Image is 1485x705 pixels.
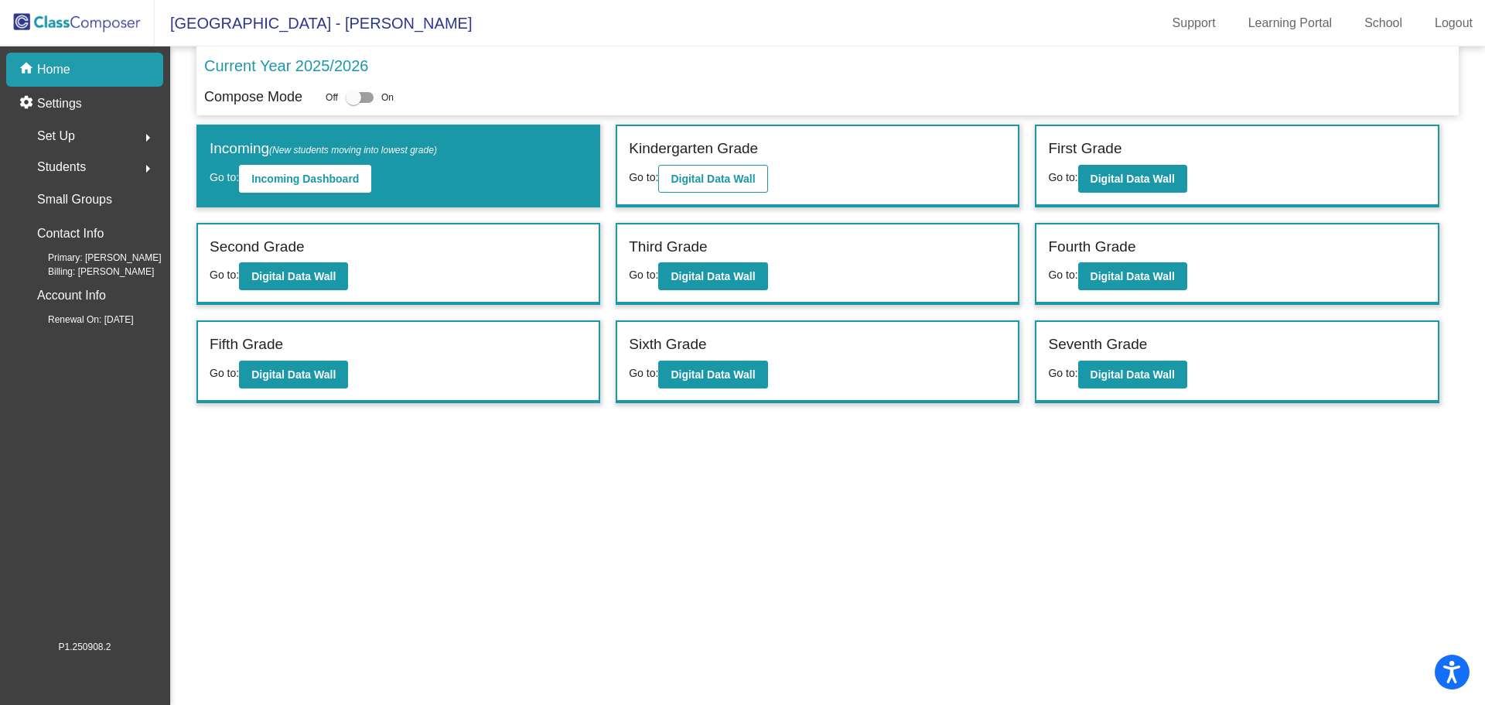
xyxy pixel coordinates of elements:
p: Contact Info [37,223,104,245]
label: Incoming [210,138,437,160]
b: Digital Data Wall [251,270,336,282]
span: Go to: [1048,269,1077,281]
b: Digital Data Wall [1091,368,1175,381]
b: Digital Data Wall [671,368,755,381]
p: Small Groups [37,189,112,210]
button: Digital Data Wall [239,262,348,290]
p: Compose Mode [204,87,302,108]
span: (New students moving into lowest grade) [269,145,437,156]
mat-icon: arrow_right [138,159,157,178]
span: Billing: [PERSON_NAME] [23,265,154,279]
button: Digital Data Wall [1078,262,1187,290]
mat-icon: arrow_right [138,128,157,147]
b: Digital Data Wall [671,173,755,185]
a: Logout [1422,11,1485,36]
label: Kindergarten Grade [629,138,758,160]
button: Digital Data Wall [1078,165,1187,193]
mat-icon: settings [19,94,37,113]
a: Learning Portal [1236,11,1345,36]
button: Digital Data Wall [658,262,767,290]
p: Account Info [37,285,106,306]
span: Go to: [1048,367,1077,379]
span: On [381,91,394,104]
span: Off [326,91,338,104]
label: Fifth Grade [210,334,283,356]
p: Home [37,60,70,79]
button: Digital Data Wall [658,165,767,193]
b: Incoming Dashboard [251,173,359,185]
b: Digital Data Wall [1091,173,1175,185]
span: Go to: [210,171,239,183]
span: [GEOGRAPHIC_DATA] - [PERSON_NAME] [155,11,472,36]
button: Digital Data Wall [239,361,348,388]
a: Support [1160,11,1228,36]
label: Sixth Grade [629,334,706,356]
label: First Grade [1048,138,1121,160]
label: Second Grade [210,236,305,258]
label: Third Grade [629,236,707,258]
span: Go to: [629,269,658,281]
span: Go to: [210,367,239,379]
a: School [1352,11,1415,36]
b: Digital Data Wall [251,368,336,381]
button: Incoming Dashboard [239,165,371,193]
span: Go to: [1048,171,1077,183]
button: Digital Data Wall [1078,361,1187,388]
label: Seventh Grade [1048,334,1147,356]
p: Settings [37,94,82,113]
button: Digital Data Wall [658,361,767,388]
span: Set Up [37,125,75,147]
p: Current Year 2025/2026 [204,54,368,77]
span: Go to: [629,367,658,379]
b: Digital Data Wall [671,270,755,282]
mat-icon: home [19,60,37,79]
span: Primary: [PERSON_NAME] [23,251,162,265]
span: Go to: [629,171,658,183]
span: Go to: [210,269,239,281]
span: Students [37,156,86,178]
span: Renewal On: [DATE] [23,313,133,327]
b: Digital Data Wall [1091,270,1175,282]
label: Fourth Grade [1048,236,1135,258]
